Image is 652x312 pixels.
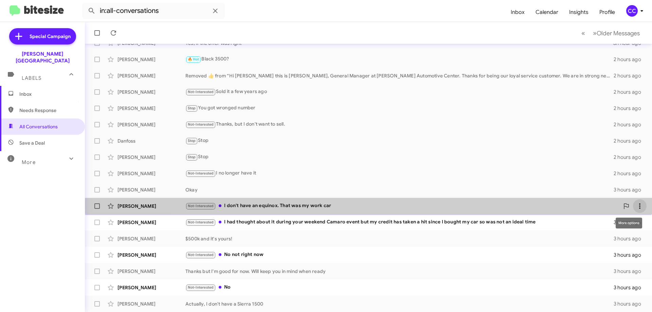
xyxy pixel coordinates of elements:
[614,89,647,95] div: 2 hours ago
[22,75,41,81] span: Labels
[188,155,196,159] span: Stop
[117,137,185,144] div: Danfoss
[188,220,214,224] span: Not-Interested
[117,56,185,63] div: [PERSON_NAME]
[614,252,647,258] div: 3 hours ago
[19,123,58,130] span: All Conversations
[117,235,185,242] div: [PERSON_NAME]
[614,121,647,128] div: 2 hours ago
[185,121,614,128] div: Thanks, but I don't want to sell.
[614,235,647,242] div: 3 hours ago
[614,170,647,177] div: 2 hours ago
[505,2,530,22] a: Inbox
[577,26,589,40] button: Previous
[185,235,614,242] div: $500k and it's yours!
[117,105,185,112] div: [PERSON_NAME]
[19,107,77,114] span: Needs Response
[597,30,640,37] span: Older Messages
[117,170,185,177] div: [PERSON_NAME]
[185,104,614,112] div: You got wronged number
[185,300,614,307] div: Actually, I don't have a Sierra 1500
[614,284,647,291] div: 3 hours ago
[578,26,644,40] nav: Page navigation example
[117,72,185,79] div: [PERSON_NAME]
[185,169,614,177] div: I no longer have it
[185,268,614,275] div: Thanks but I'm good for now. Will keep you in mind when ready
[626,5,638,17] div: CC
[594,2,620,22] a: Profile
[22,159,36,165] span: More
[188,285,214,290] span: Not-Interested
[117,121,185,128] div: [PERSON_NAME]
[614,137,647,144] div: 2 hours ago
[117,300,185,307] div: [PERSON_NAME]
[117,89,185,95] div: [PERSON_NAME]
[117,203,185,209] div: [PERSON_NAME]
[185,72,614,79] div: Removed ‌👍‌ from “ Hi [PERSON_NAME] this is [PERSON_NAME], General Manager at [PERSON_NAME] Autom...
[614,105,647,112] div: 2 hours ago
[620,5,645,17] button: CC
[614,72,647,79] div: 2 hours ago
[185,283,614,291] div: No
[117,252,185,258] div: [PERSON_NAME]
[19,91,77,97] span: Inbox
[614,300,647,307] div: 3 hours ago
[188,57,199,61] span: 🔥 Hot
[589,26,644,40] button: Next
[117,154,185,161] div: [PERSON_NAME]
[9,28,76,44] a: Special Campaign
[185,186,614,193] div: Okay
[185,251,614,259] div: No not right now
[117,219,185,226] div: [PERSON_NAME]
[30,33,71,40] span: Special Campaign
[614,268,647,275] div: 3 hours ago
[188,122,214,127] span: Not-Interested
[188,204,214,208] span: Not-Interested
[19,140,45,146] span: Save a Deal
[593,29,597,37] span: »
[185,88,614,96] div: Sold it a few years ago
[188,171,214,176] span: Not-Interested
[185,55,614,63] div: Black 3500?
[188,139,196,143] span: Stop
[564,2,594,22] a: Insights
[185,218,614,226] div: I had thought about it during your weekend Camaro event but my credit has taken a hit since I bou...
[530,2,564,22] a: Calendar
[188,253,214,257] span: Not-Interested
[188,90,214,94] span: Not-Interested
[117,284,185,291] div: [PERSON_NAME]
[614,154,647,161] div: 2 hours ago
[185,202,619,210] div: I don't have an equinox. That was my work car
[82,3,225,19] input: Search
[614,186,647,193] div: 3 hours ago
[185,153,614,161] div: Stop
[117,186,185,193] div: [PERSON_NAME]
[185,137,614,145] div: Stop
[614,56,647,63] div: 2 hours ago
[581,29,585,37] span: «
[117,268,185,275] div: [PERSON_NAME]
[188,106,196,110] span: Stop
[616,218,642,228] div: More options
